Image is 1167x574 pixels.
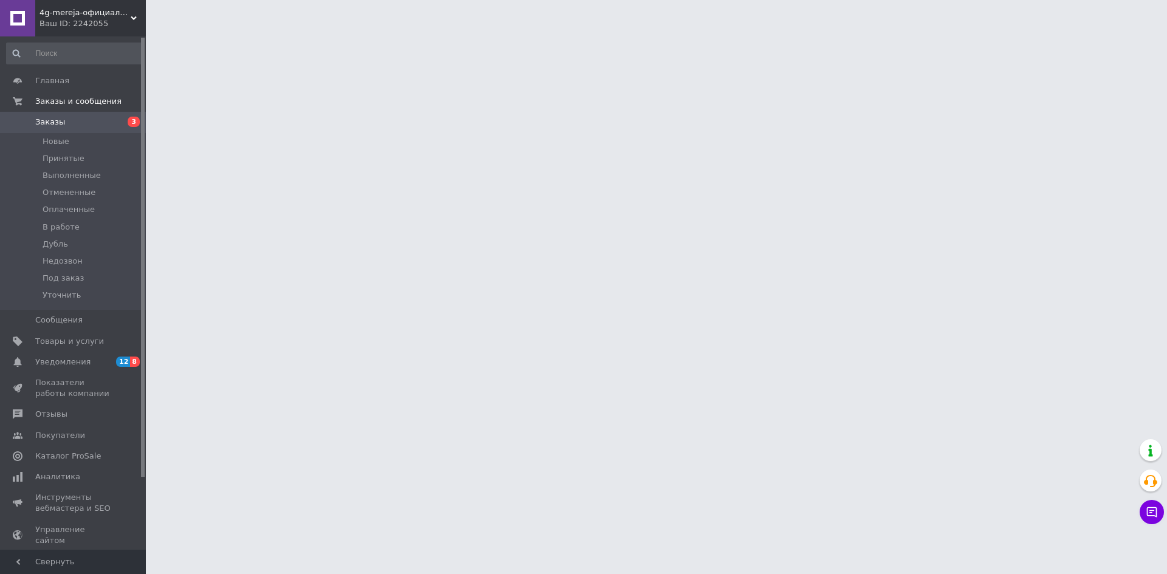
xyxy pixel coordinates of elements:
span: Сообщения [35,315,83,326]
span: Оплаченные [43,204,95,215]
input: Поиск [6,43,143,64]
button: Чат с покупателем [1140,500,1164,524]
span: В работе [43,222,80,233]
span: Новые [43,136,69,147]
span: Главная [35,75,69,86]
span: Уточнить [43,290,81,301]
span: 8 [130,357,140,367]
span: Под заказ [43,273,84,284]
span: Товары и услуги [35,336,104,347]
span: Инструменты вебмастера и SEO [35,492,112,514]
span: Принятые [43,153,84,164]
span: 12 [116,357,130,367]
span: Показатели работы компании [35,377,112,399]
span: Каталог ProSale [35,451,101,462]
span: Дубль [43,239,68,250]
span: Недозвон [43,256,83,267]
span: 4g-mereja-официальный дилер компаний Vodafone, Kyivstar, Lifecell [40,7,131,18]
span: Заказы [35,117,65,128]
div: Ваш ID: 2242055 [40,18,146,29]
span: Уведомления [35,357,91,367]
span: Отзывы [35,409,67,420]
span: Управление сайтом [35,524,112,546]
span: Заказы и сообщения [35,96,122,107]
span: Покупатели [35,430,85,441]
span: Аналитика [35,471,80,482]
span: Выполненные [43,170,101,181]
span: Отмененные [43,187,95,198]
span: 3 [128,117,140,127]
